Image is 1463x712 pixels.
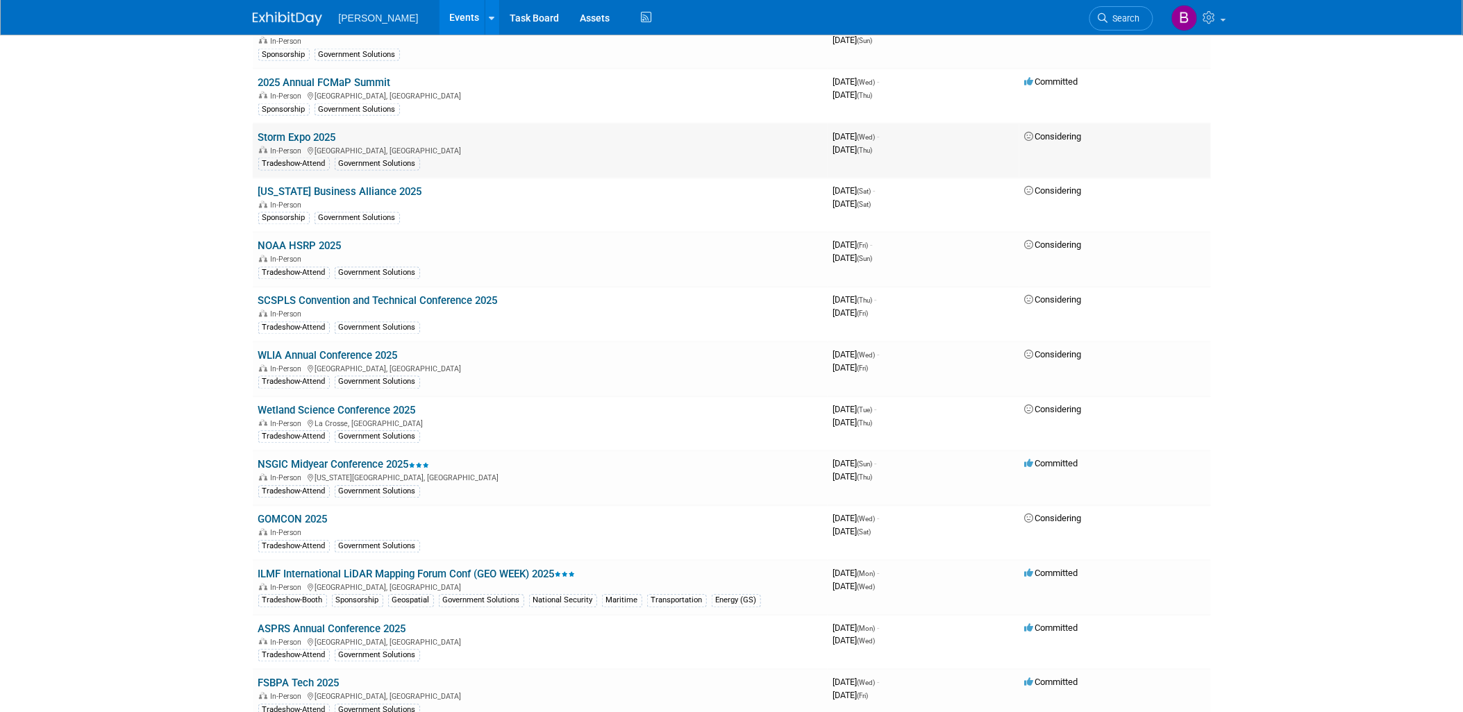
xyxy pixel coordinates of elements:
[833,527,871,537] span: [DATE]
[833,677,880,688] span: [DATE]
[271,638,306,647] span: In-Person
[833,582,876,592] span: [DATE]
[858,584,876,591] span: (Wed)
[258,158,330,170] div: Tradeshow-Attend
[439,595,524,607] div: Government Solutions
[833,295,877,305] span: [DATE]
[271,693,306,702] span: In-Person
[878,623,880,634] span: -
[833,472,873,482] span: [DATE]
[339,12,419,24] span: [PERSON_NAME]
[833,568,880,579] span: [DATE]
[258,144,822,155] div: [GEOGRAPHIC_DATA], [GEOGRAPHIC_DATA]
[858,625,876,633] span: (Mon)
[833,514,880,524] span: [DATE]
[858,638,876,645] span: (Wed)
[833,35,873,45] span: [DATE]
[833,253,873,264] span: [DATE]
[833,405,877,415] span: [DATE]
[258,636,822,647] div: [GEOGRAPHIC_DATA], [GEOGRAPHIC_DATA]
[1025,350,1082,360] span: Considering
[335,541,420,553] div: Government Solutions
[858,146,873,154] span: (Thu)
[258,582,822,593] div: [GEOGRAPHIC_DATA], [GEOGRAPHIC_DATA]
[258,376,330,389] div: Tradeshow-Attend
[875,405,877,415] span: -
[335,376,420,389] div: Government Solutions
[833,90,873,100] span: [DATE]
[259,584,267,591] img: In-Person Event
[858,529,871,536] span: (Sat)
[258,267,330,280] div: Tradeshow-Attend
[858,188,871,196] span: (Sat)
[1025,131,1082,142] span: Considering
[858,92,873,99] span: (Thu)
[259,37,267,44] img: In-Person Event
[1089,6,1153,31] a: Search
[259,201,267,208] img: In-Person Event
[1025,623,1078,634] span: Committed
[258,486,330,498] div: Tradeshow-Attend
[602,595,642,607] div: Maritime
[271,146,306,155] span: In-Person
[833,690,869,701] span: [DATE]
[259,474,267,481] img: In-Person Event
[271,584,306,593] span: In-Person
[335,322,420,334] div: Government Solutions
[258,350,398,362] a: WLIA Annual Conference 2025
[858,201,871,209] span: (Sat)
[258,405,416,417] a: Wetland Science Conference 2025
[858,474,873,482] span: (Thu)
[833,186,876,196] span: [DATE]
[258,541,330,553] div: Tradeshow-Attend
[858,242,869,250] span: (Fri)
[833,199,871,210] span: [DATE]
[878,131,880,142] span: -
[258,514,328,526] a: GOMCON 2025
[258,212,310,225] div: Sponsorship
[833,308,869,319] span: [DATE]
[335,267,420,280] div: Government Solutions
[1025,514,1082,524] span: Considering
[858,37,873,44] span: (Sun)
[271,37,306,46] span: In-Person
[833,636,876,646] span: [DATE]
[858,516,876,523] span: (Wed)
[878,350,880,360] span: -
[258,418,822,429] div: La Crosse, [GEOGRAPHIC_DATA]
[335,431,420,443] div: Government Solutions
[833,459,877,469] span: [DATE]
[271,310,306,319] span: In-Person
[335,486,420,498] div: Government Solutions
[258,186,422,198] a: [US_STATE] Business Alliance 2025
[315,212,400,225] div: Government Solutions
[258,295,498,307] a: SCSPLS Convention and Technical Conference 2025
[259,638,267,645] img: In-Person Event
[258,363,822,374] div: [GEOGRAPHIC_DATA], [GEOGRAPHIC_DATA]
[258,595,327,607] div: Tradeshow-Booth
[315,49,400,61] div: Government Solutions
[1108,13,1140,24] span: Search
[647,595,707,607] div: Transportation
[878,568,880,579] span: -
[858,352,876,359] span: (Wed)
[858,420,873,427] span: (Thu)
[258,431,330,443] div: Tradeshow-Attend
[335,158,420,170] div: Government Solutions
[1025,76,1078,87] span: Committed
[858,461,873,468] span: (Sun)
[1025,568,1078,579] span: Committed
[833,144,873,155] span: [DATE]
[1025,240,1082,251] span: Considering
[259,693,267,700] img: In-Person Event
[258,623,406,636] a: ASPRS Annual Conference 2025
[258,568,576,581] a: ILMF International LiDAR Mapping Forum Conf (GEO WEEK) 2025
[878,677,880,688] span: -
[1025,677,1078,688] span: Committed
[259,146,267,153] img: In-Person Event
[873,186,876,196] span: -
[335,650,420,662] div: Government Solutions
[258,459,430,471] a: NSGIC Midyear Conference 2025
[259,92,267,99] img: In-Person Event
[259,420,267,427] img: In-Person Event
